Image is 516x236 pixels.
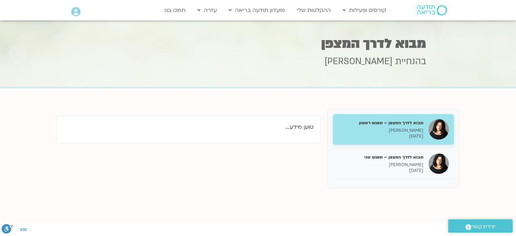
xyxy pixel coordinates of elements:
img: מבוא לדרך המצפן – מפגש ראשון [428,119,449,140]
h1: מבוא לדרך המצפן [90,37,426,50]
p: [PERSON_NAME] [338,162,423,168]
span: יצירת קשר [471,222,496,231]
span: בהנחיית [395,55,426,68]
a: עזרה [194,4,220,17]
h5: מבוא לדרך המצפן – מפגש שני [338,154,423,160]
p: טוען מידע... [64,123,313,132]
p: [DATE] [338,168,423,174]
img: תודעה בריאה [417,5,447,15]
img: מבוא לדרך המצפן – מפגש שני [428,153,449,174]
a: יצירת קשר [448,219,513,233]
a: קורסים ופעילות [339,4,389,17]
a: תמכו בנו [161,4,189,17]
h5: מבוא לדרך המצפן – מפגש ראשון [338,120,423,126]
p: [DATE] [338,133,423,139]
a: ההקלטות שלי [293,4,334,17]
a: מועדון תודעה בריאה [225,4,288,17]
p: [PERSON_NAME] [338,128,423,133]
